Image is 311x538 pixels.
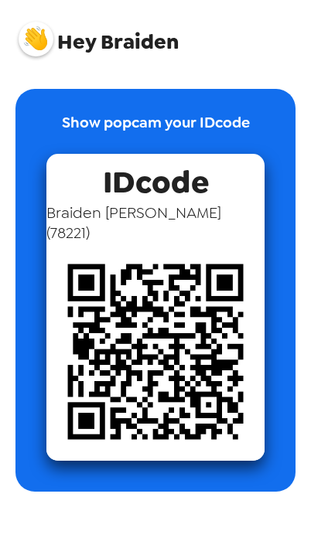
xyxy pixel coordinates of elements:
[62,112,250,154] p: Show popcam your IDcode
[103,154,209,203] span: IDcode
[46,203,265,243] span: Braiden [PERSON_NAME] ( 78221 )
[19,14,179,53] span: Braiden
[57,28,96,56] span: Hey
[19,22,53,56] img: profile pic
[46,243,265,461] img: qr code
